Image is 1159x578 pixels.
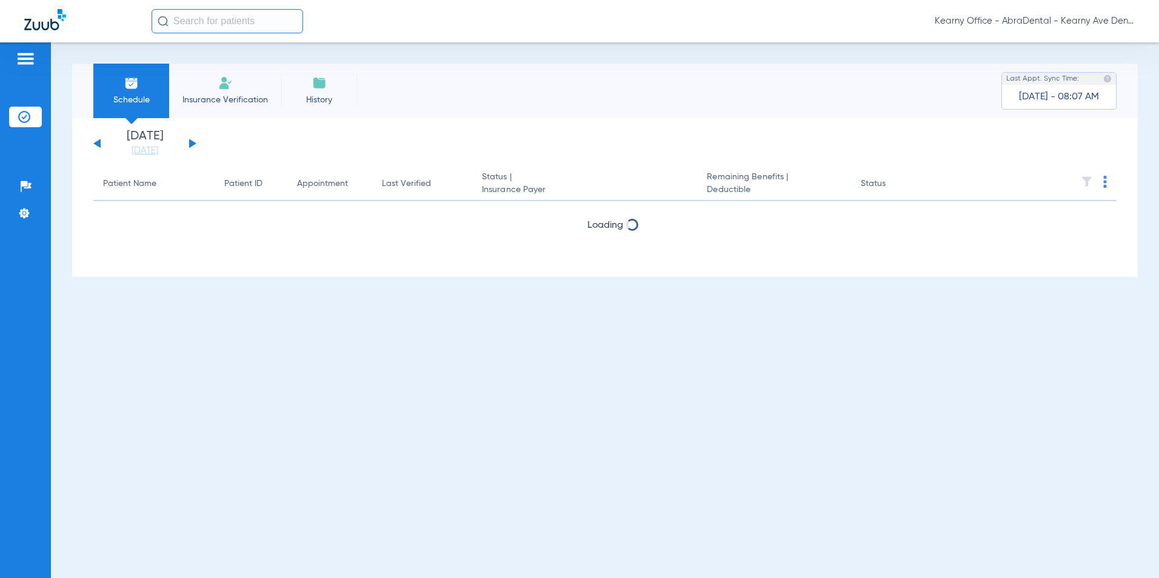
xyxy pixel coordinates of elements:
th: Status | [472,167,697,201]
span: Loading [587,221,623,230]
div: Last Verified [382,178,463,190]
span: Schedule [102,94,160,106]
img: Zuub Logo [24,9,66,30]
img: Manual Insurance Verification [218,76,233,90]
span: Insurance Payer [482,184,687,196]
a: [DATE] [109,145,181,157]
img: last sync help info [1103,75,1112,83]
div: Appointment [297,178,362,190]
img: filter.svg [1081,176,1093,188]
div: Patient ID [224,178,262,190]
div: Patient Name [103,178,156,190]
li: [DATE] [109,130,181,157]
img: History [312,76,327,90]
span: Deductible [707,184,841,196]
span: Insurance Verification [178,94,272,106]
iframe: Chat Widget [1098,520,1159,578]
span: Last Appt. Sync Time: [1006,73,1079,85]
div: Appointment [297,178,348,190]
div: Last Verified [382,178,431,190]
span: Kearny Office - AbraDental - Kearny Ave Dental, LLC - Kearny General [935,15,1135,27]
th: Status [851,167,933,201]
img: Search Icon [158,16,169,27]
input: Search for patients [152,9,303,33]
img: group-dot-blue.svg [1103,176,1107,188]
div: Patient ID [224,178,278,190]
span: History [290,94,348,106]
img: hamburger-icon [16,51,35,66]
span: [DATE] - 08:07 AM [1019,91,1099,103]
div: Patient Name [103,178,205,190]
img: Schedule [124,76,139,90]
th: Remaining Benefits | [697,167,850,201]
